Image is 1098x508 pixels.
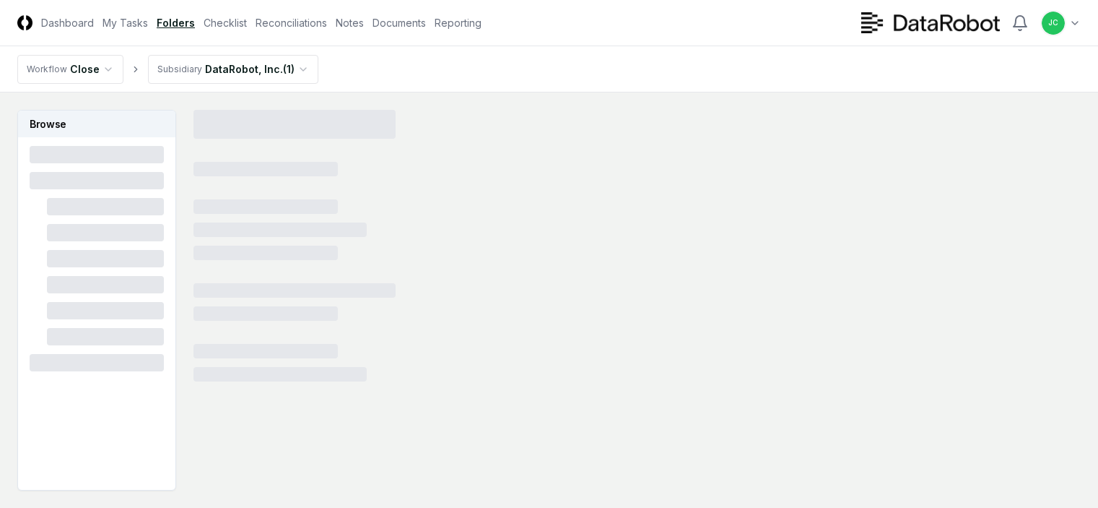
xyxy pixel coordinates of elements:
button: JC [1040,10,1066,36]
a: Notes [336,15,364,30]
img: Logo [17,15,32,30]
img: DataRobot logo [861,12,1000,33]
a: Documents [372,15,426,30]
a: Checklist [204,15,247,30]
div: Subsidiary [157,63,202,76]
div: Workflow [27,63,67,76]
h3: Browse [18,111,175,137]
a: Folders [157,15,195,30]
nav: breadcrumb [17,55,318,84]
a: My Tasks [103,15,148,30]
a: Dashboard [41,15,94,30]
a: Reconciliations [256,15,327,30]
span: JC [1048,17,1058,28]
a: Reporting [435,15,482,30]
